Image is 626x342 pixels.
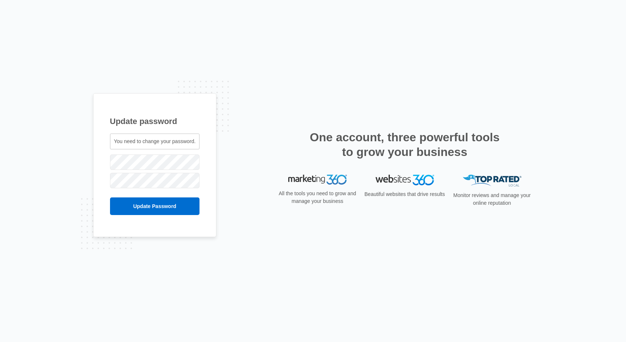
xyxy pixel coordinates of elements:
[451,192,533,207] p: Monitor reviews and manage your online reputation
[364,190,446,198] p: Beautiful websites that drive results
[308,130,502,159] h2: One account, three powerful tools to grow your business
[288,175,347,185] img: Marketing 360
[463,175,521,187] img: Top Rated Local
[114,138,196,144] span: You need to change your password.
[376,175,434,185] img: Websites 360
[110,115,200,127] h1: Update password
[110,197,200,215] input: Update Password
[277,190,359,205] p: All the tools you need to grow and manage your business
